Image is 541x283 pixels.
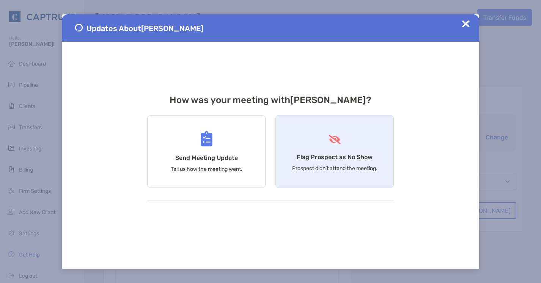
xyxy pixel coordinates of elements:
span: Updates About [PERSON_NAME] [86,24,203,33]
img: Flag Prospect as No Show [328,135,342,144]
p: Tell us how the meeting went. [171,166,242,172]
p: Prospect didn’t attend the meeting. [292,165,377,172]
h4: Send Meeting Update [175,154,238,161]
h3: How was your meeting with [PERSON_NAME] ? [147,95,394,105]
img: Send Meeting Update 1 [75,24,83,31]
img: Send Meeting Update [201,131,212,147]
h4: Flag Prospect as No Show [297,153,373,161]
img: Close Updates Zoe [462,20,470,28]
